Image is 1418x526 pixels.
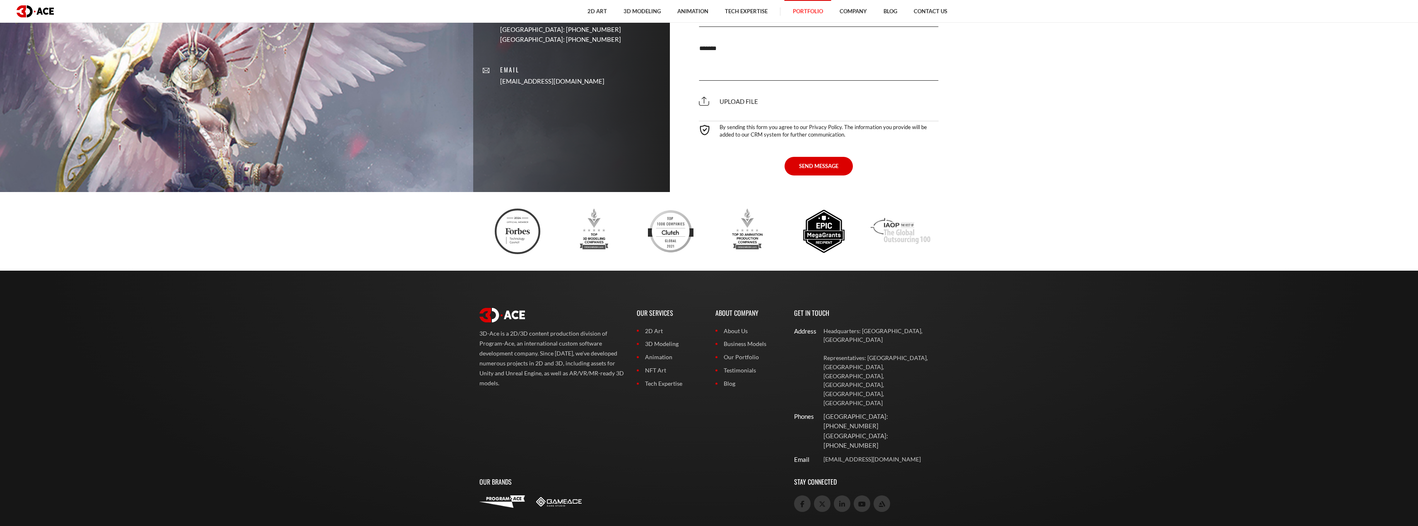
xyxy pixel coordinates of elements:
[715,327,782,336] a: About Us
[823,353,939,408] p: Representatives: [GEOGRAPHIC_DATA], [GEOGRAPHIC_DATA], [GEOGRAPHIC_DATA], [GEOGRAPHIC_DATA], [GEO...
[794,468,939,495] p: Stay Connected
[500,77,604,86] a: [EMAIL_ADDRESS][DOMAIN_NAME]
[715,366,782,375] a: Testimonials
[637,339,703,348] a: 3D Modeling
[823,327,939,408] a: Headquarters: [GEOGRAPHIC_DATA], [GEOGRAPHIC_DATA] Representatives: [GEOGRAPHIC_DATA], [GEOGRAPHI...
[637,379,703,388] a: Tech Expertise
[17,5,54,17] img: logo dark
[794,300,939,327] p: Get In Touch
[699,98,758,105] span: Upload file
[794,327,808,336] div: Address
[479,308,525,323] img: logo white
[699,121,939,138] div: By sending this form you agree to our Privacy Policy. The information you provide will be added t...
[500,13,621,23] p: Phones
[715,339,782,348] a: Business Models
[479,468,782,495] p: Our Brands
[823,412,939,431] p: [GEOGRAPHIC_DATA]: [PHONE_NUMBER]
[648,209,693,254] img: Clutch top developers
[794,412,808,421] div: Phones
[823,431,939,451] p: [GEOGRAPHIC_DATA]: [PHONE_NUMBER]
[715,353,782,362] a: Our Portfolio
[785,157,853,175] button: SEND MESSAGE
[637,366,703,375] a: NFT Art
[500,65,604,74] p: Email
[823,327,939,345] p: Headquarters: [GEOGRAPHIC_DATA], [GEOGRAPHIC_DATA]
[715,300,782,327] p: About Company
[571,209,617,254] img: Top 3d modeling companies designrush award 2023
[871,209,930,254] img: Iaop award
[637,353,703,362] a: Animation
[794,455,808,464] div: Email
[495,209,540,254] img: Ftc badge 3d ace 2024
[500,25,621,34] p: [GEOGRAPHIC_DATA]: [PHONE_NUMBER]
[479,495,525,508] img: Program-Ace
[637,327,703,336] a: 2D Art
[823,455,939,464] a: [EMAIL_ADDRESS][DOMAIN_NAME]
[536,497,582,507] img: Game-Ace
[801,209,847,254] img: Epic megagrants recipient
[479,329,624,388] p: 3D-Ace is a 2D/3D content production division of Program-Ace, an international custom software de...
[725,209,770,254] img: Top 3d animation production companies designrush 2023
[715,379,782,388] a: Blog
[500,35,621,44] p: [GEOGRAPHIC_DATA]: [PHONE_NUMBER]
[637,300,703,327] p: Our Services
